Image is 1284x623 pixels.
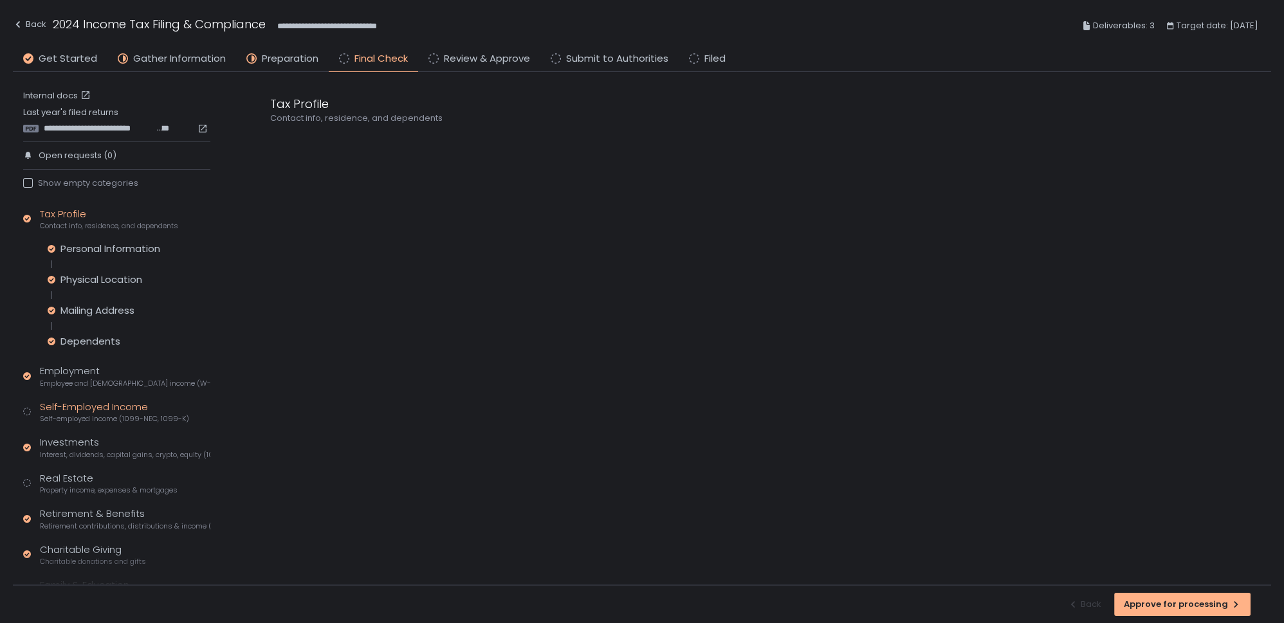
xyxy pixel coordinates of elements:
[60,273,142,286] div: Physical Location
[53,15,266,33] h1: 2024 Income Tax Filing & Compliance
[40,578,204,602] div: Family & Education
[40,435,210,460] div: Investments
[1124,599,1241,610] div: Approve for processing
[270,95,888,113] div: Tax Profile
[40,450,210,460] span: Interest, dividends, capital gains, crypto, equity (1099s, K-1s)
[354,51,408,66] span: Final Check
[40,379,210,388] span: Employee and [DEMOGRAPHIC_DATA] income (W-2s)
[40,414,189,424] span: Self-employed income (1099-NEC, 1099-K)
[40,400,189,424] div: Self-Employed Income
[13,17,46,32] div: Back
[40,485,178,495] span: Property income, expenses & mortgages
[39,51,97,66] span: Get Started
[40,364,210,388] div: Employment
[40,507,210,531] div: Retirement & Benefits
[13,15,46,37] button: Back
[704,51,726,66] span: Filed
[444,51,530,66] span: Review & Approve
[1114,593,1251,616] button: Approve for processing
[40,543,146,567] div: Charitable Giving
[39,150,116,161] span: Open requests (0)
[262,51,318,66] span: Preparation
[40,557,146,566] span: Charitable donations and gifts
[40,471,178,496] div: Real Estate
[40,521,210,531] span: Retirement contributions, distributions & income (1099-R, 5498)
[270,113,888,124] div: Contact info, residence, and dependents
[23,107,210,134] div: Last year's filed returns
[566,51,668,66] span: Submit to Authorities
[40,221,178,231] span: Contact info, residence, and dependents
[1177,18,1258,33] span: Target date: [DATE]
[60,335,120,348] div: Dependents
[60,304,134,317] div: Mailing Address
[40,207,178,231] div: Tax Profile
[133,51,226,66] span: Gather Information
[60,242,160,255] div: Personal Information
[23,90,93,102] a: Internal docs
[1093,18,1155,33] span: Deliverables: 3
